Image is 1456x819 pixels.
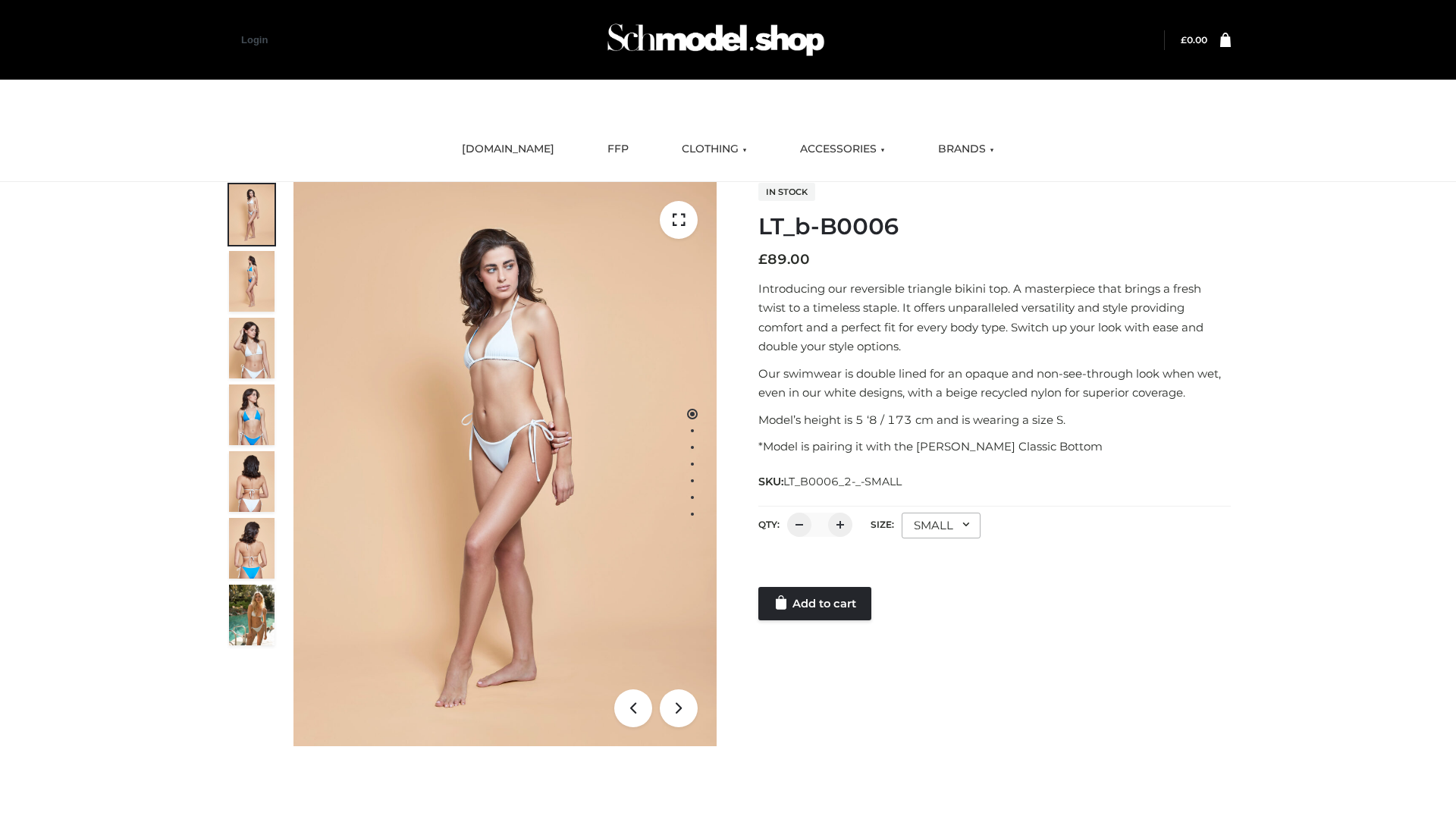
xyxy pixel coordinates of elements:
[758,213,1231,240] h1: LT_b-B0006
[1181,34,1207,45] bdi: 0.00
[229,384,275,445] img: ArielClassicBikiniTop_CloudNine_AzureSky_OW114ECO_4-scaled.jpg
[758,279,1231,356] p: Introducing our reversible triangle bikini top. A masterpiece that brings a fresh twist to a time...
[602,10,830,70] img: Schmodel Admin 964
[758,519,780,530] label: QTY:
[596,133,640,166] a: FFP
[1181,34,1187,45] span: £
[789,133,896,166] a: ACCESSORIES
[670,133,758,166] a: CLOTHING
[293,182,717,746] img: ArielClassicBikiniTop_CloudNine_AzureSky_OW114ECO_1
[229,585,275,645] img: Arieltop_CloudNine_AzureSky2.jpg
[758,251,810,268] bdi: 89.00
[229,518,275,579] img: ArielClassicBikiniTop_CloudNine_AzureSky_OW114ECO_8-scaled.jpg
[229,251,275,312] img: ArielClassicBikiniTop_CloudNine_AzureSky_OW114ECO_2-scaled.jpg
[871,519,894,530] label: Size:
[229,184,275,245] img: ArielClassicBikiniTop_CloudNine_AzureSky_OW114ECO_1-scaled.jpg
[241,34,268,45] a: Login
[758,587,871,620] a: Add to cart
[229,451,275,512] img: ArielClassicBikiniTop_CloudNine_AzureSky_OW114ECO_7-scaled.jpg
[450,133,566,166] a: [DOMAIN_NAME]
[902,513,981,538] div: SMALL
[758,364,1231,403] p: Our swimwear is double lined for an opaque and non-see-through look when wet, even in our white d...
[758,437,1231,457] p: *Model is pairing it with the [PERSON_NAME] Classic Bottom
[927,133,1006,166] a: BRANDS
[758,251,767,268] span: £
[758,183,815,201] span: In stock
[758,410,1231,430] p: Model’s height is 5 ‘8 / 173 cm and is wearing a size S.
[1181,34,1207,45] a: £0.00
[758,472,903,491] span: SKU:
[229,318,275,378] img: ArielClassicBikiniTop_CloudNine_AzureSky_OW114ECO_3-scaled.jpg
[783,475,902,488] span: LT_B0006_2-_-SMALL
